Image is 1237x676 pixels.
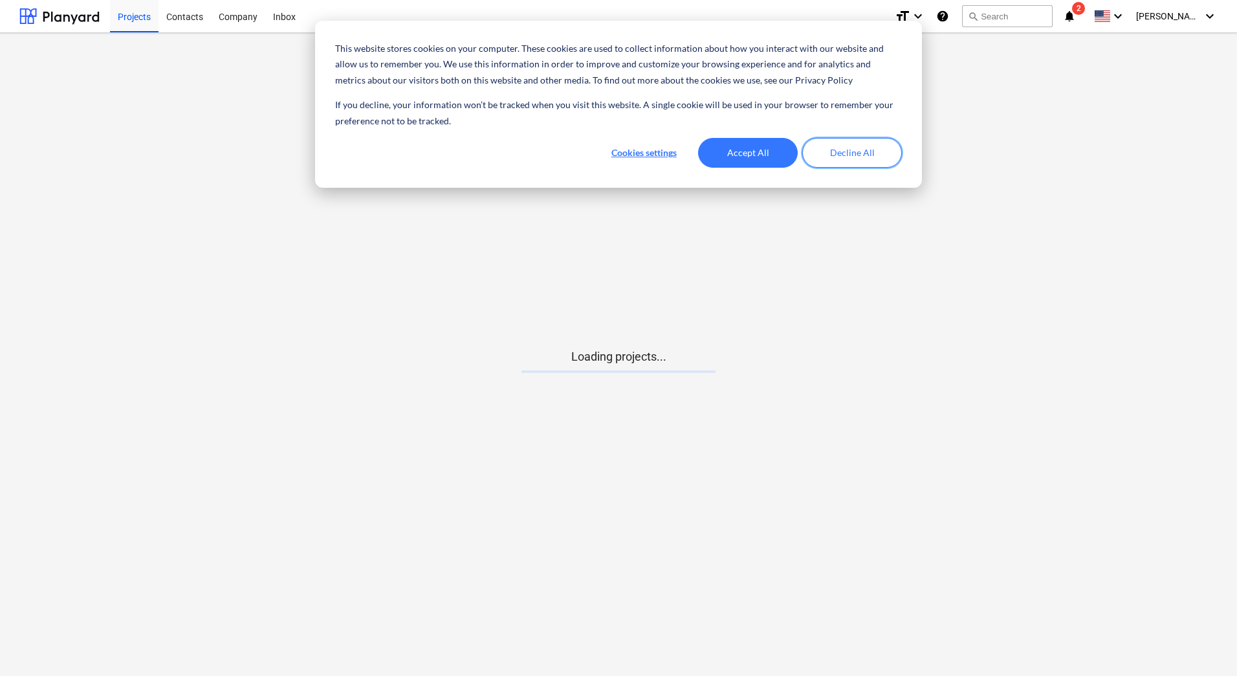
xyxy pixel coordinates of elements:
button: Decline All [802,138,902,168]
p: This website stores cookies on your computer. These cookies are used to collect information about... [335,41,902,89]
p: Loading projects... [521,349,716,365]
i: Knowledge base [936,8,949,24]
i: keyboard_arrow_down [1110,8,1126,24]
i: keyboard_arrow_down [910,8,926,24]
button: Accept All [698,138,798,168]
span: [PERSON_NAME] [1136,11,1201,21]
i: keyboard_arrow_down [1202,8,1218,24]
button: Cookies settings [594,138,694,168]
i: notifications [1063,8,1076,24]
i: format_size [895,8,910,24]
button: Search [962,5,1053,27]
span: 2 [1072,2,1085,15]
div: Cookie banner [315,21,922,188]
p: If you decline, your information won’t be tracked when you visit this website. A single cookie wi... [335,97,902,129]
span: search [968,11,978,21]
